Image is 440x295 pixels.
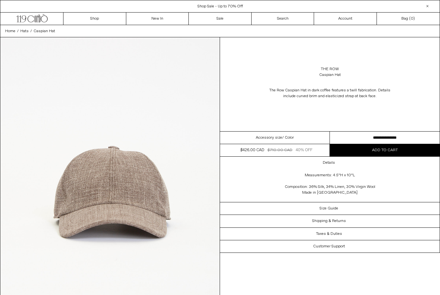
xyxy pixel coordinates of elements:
h3: Size Guide [320,206,338,211]
span: Home [5,29,15,34]
button: Add to cart [330,144,440,156]
span: Add to cart [372,148,398,153]
h3: Taxes & Duties [316,232,342,236]
a: Home [5,28,15,34]
span: ) [411,16,415,22]
span: Accessory size [256,135,282,141]
span: Hats [20,29,29,34]
div: Caspian Hat [319,72,341,78]
a: The Row [321,66,339,72]
div: Measurements: 4.5”H x 10”L Composition: 36% Silk, 34% Linen, 30% Virgin Wool Made in [GEOGRAPHIC_... [265,169,394,202]
a: Caspian Hat [33,28,55,34]
a: Shop [63,13,126,25]
h3: Details [323,161,335,165]
span: / [30,28,32,34]
span: 0 [411,16,413,21]
p: The Row Caspian Hat in dark coffee features a twill fabrication. Details include curved brim and el [265,84,394,102]
a: Search [252,13,314,25]
span: / [17,28,19,34]
a: Shop Sale - Up to 70% Off [197,4,243,9]
a: Sale [189,13,252,25]
span: / Color [282,135,294,141]
span: Caspian Hat [33,29,55,34]
a: New In [126,13,189,25]
div: $426.00 CAD [240,147,264,153]
a: Hats [20,28,29,34]
a: Account [314,13,377,25]
h3: Customer Support [313,244,345,249]
h3: Shipping & Returns [312,219,346,223]
div: 40% OFF [296,147,312,153]
div: $710.00 CAD [268,147,292,153]
a: Bag () [377,13,440,25]
span: asticized strap at back face. [329,94,377,99]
